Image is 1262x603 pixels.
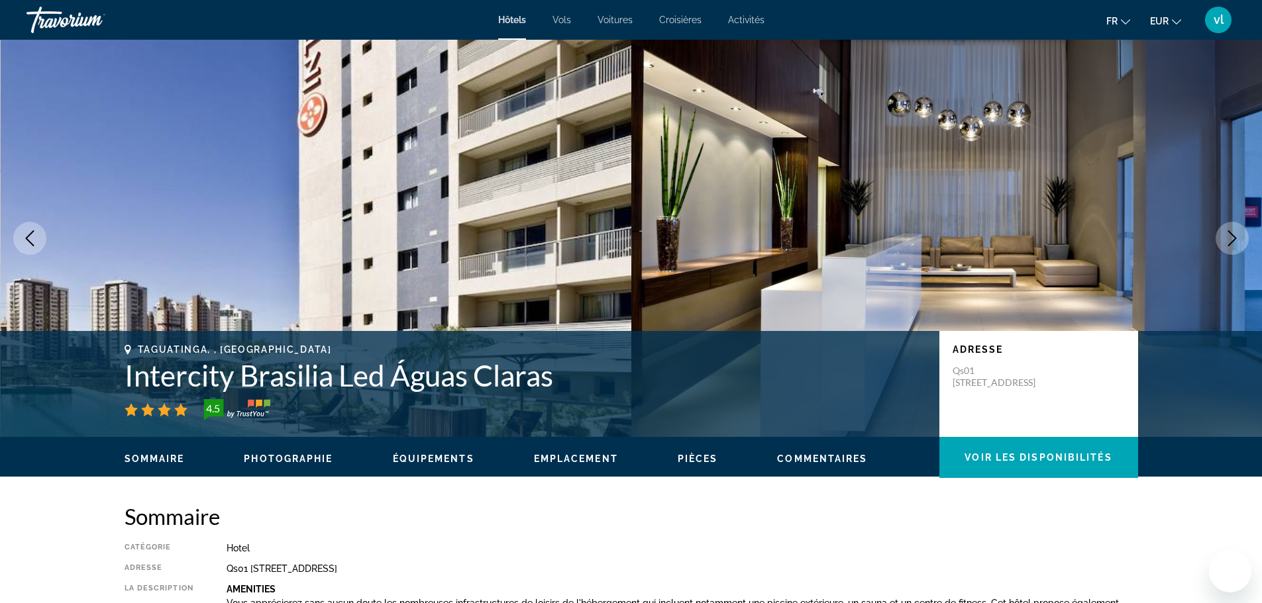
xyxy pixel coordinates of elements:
[204,399,270,420] img: trustyou-badge-hor.svg
[1214,13,1224,26] span: vl
[125,453,185,464] span: Sommaire
[498,15,526,25] a: Hôtels
[939,437,1138,478] button: Voir les disponibilités
[1209,550,1251,592] iframe: Bouton de lancement de la fenêtre de messagerie
[728,15,764,25] a: Activités
[953,344,1125,355] p: Adresse
[659,15,702,25] a: Croisières
[138,344,332,355] span: Taguatinga, , [GEOGRAPHIC_DATA]
[678,453,718,464] span: Pièces
[125,453,185,465] button: Sommaire
[393,453,474,465] button: Équipements
[227,543,1138,553] div: Hotel
[1106,16,1118,26] span: fr
[393,453,474,464] span: Équipements
[777,453,867,464] span: Commentaires
[227,584,276,594] b: Amenities
[125,563,193,574] div: Adresse
[953,365,1059,389] p: Qs01 [STREET_ADDRESS]
[534,453,618,464] span: Emplacement
[244,453,333,465] button: Photographie
[534,453,618,465] button: Emplacement
[598,15,633,25] a: Voitures
[1201,6,1236,34] button: User Menu
[1150,16,1169,26] span: EUR
[965,452,1112,463] span: Voir les disponibilités
[777,453,867,465] button: Commentaires
[227,563,1138,574] div: Qs01 [STREET_ADDRESS]
[13,222,46,255] button: Previous image
[1216,222,1249,255] button: Next image
[552,15,571,25] a: Vols
[26,3,159,37] a: Travorium
[125,503,1138,530] h2: Sommaire
[125,358,926,393] h1: Intercity Brasilia Led Águas Claras
[244,453,333,464] span: Photographie
[200,400,227,416] div: 4.5
[1106,11,1130,30] button: Change language
[678,453,718,465] button: Pièces
[125,543,193,553] div: Catégorie
[1150,11,1181,30] button: Change currency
